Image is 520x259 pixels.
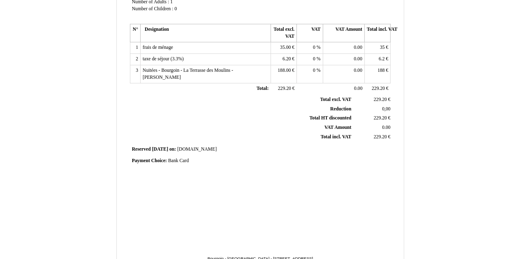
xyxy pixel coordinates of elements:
span: Bank Card [168,158,189,163]
td: € [353,114,392,123]
span: 0,00 [382,106,390,112]
td: € [365,42,391,54]
td: % [297,65,323,83]
th: Total excl. VAT [270,24,296,42]
span: 6.2 [379,56,385,62]
th: VAT [297,24,323,42]
td: % [297,42,323,54]
span: 188.00 [277,68,291,73]
span: Total excl. VAT [320,97,351,102]
span: on: [169,147,176,152]
span: Number of Children : [132,6,173,11]
span: 229.20 [278,86,291,91]
span: 35.00 [280,45,291,50]
td: € [270,65,296,83]
th: Total incl. VAT [365,24,391,42]
td: 2 [130,54,140,65]
td: € [365,65,391,83]
td: € [353,132,392,142]
span: [DOMAIN_NAME] [177,147,217,152]
span: Total: [257,86,268,91]
td: € [270,54,296,65]
span: 229.20 [372,86,385,91]
th: N° [130,24,140,42]
span: 229.20 [374,97,387,102]
span: 0.00 [382,125,390,130]
td: € [365,54,391,65]
span: taxe de séjour (3.3%) [143,56,184,62]
span: 0.00 [354,56,362,62]
span: Total incl. VAT [321,134,351,140]
span: 0 [313,45,315,50]
span: VAT Amount [324,125,351,130]
span: 229.20 [374,134,387,140]
td: € [353,95,392,104]
span: Reserved [132,147,151,152]
td: € [365,83,391,95]
span: 0.00 [354,68,362,73]
span: Nuitées - Bourgoin - La Terrasse des Moulins - [PERSON_NAME] [143,68,233,80]
th: Designation [140,24,270,42]
td: € [270,83,296,95]
span: 35 [380,45,385,50]
td: 3 [130,65,140,83]
span: 0 [174,6,177,11]
td: % [297,54,323,65]
span: 0 [313,56,315,62]
span: 6.20 [282,56,291,62]
span: Total HT discounted [309,115,351,121]
td: 1 [130,42,140,54]
span: Reduction [330,106,351,112]
span: [DATE] [152,147,168,152]
span: 0.00 [354,86,362,91]
span: 229.20 [374,115,387,121]
span: 188 [377,68,385,73]
span: frais de ménage [143,45,173,50]
th: VAT Amount [323,24,364,42]
span: 0.00 [354,45,362,50]
span: 0 [313,68,315,73]
td: € [270,42,296,54]
span: Payment Choice: [132,158,167,163]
